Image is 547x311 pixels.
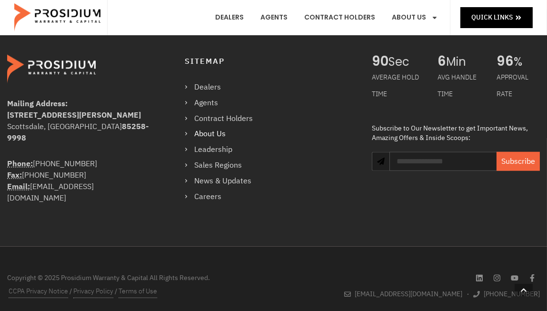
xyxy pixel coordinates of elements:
strong: Email: [7,181,30,192]
a: Contract Holders [185,112,262,126]
div: AVG HANDLE TIME [438,69,487,102]
div: / / [7,285,269,298]
a: Dealers [185,80,262,94]
a: Leadership [185,143,262,157]
a: Quick Links [460,7,533,28]
span: [EMAIL_ADDRESS][DOMAIN_NAME] [353,288,463,300]
div: Subscribe to Our Newsletter to get Important News, Amazing Offers & Inside Scoops: [372,124,540,142]
span: Min [446,55,487,69]
div: Scottsdale, [GEOGRAPHIC_DATA] [7,121,150,144]
strong: Phone: [7,158,33,170]
span: 90 [372,55,388,69]
div: AVERAGE HOLD TIME [372,69,428,102]
button: Subscribe [497,152,540,171]
a: Sales Regions [185,159,262,172]
a: Agents [185,96,262,110]
span: 6 [438,55,446,69]
a: Privacy Policy [73,285,113,298]
span: [PHONE_NUMBER] [481,288,540,300]
span: Quick Links [471,11,513,23]
div: APPROVAL RATE [497,69,540,102]
h4: Sitemap [185,55,352,69]
a: Terms of Use [119,285,157,298]
abbr: Email Address [7,181,30,192]
a: Careers [185,190,262,204]
b: 85258-9998 [7,121,149,144]
span: % [514,55,540,69]
form: Newsletter Form [389,152,540,181]
abbr: Fax [7,170,22,181]
span: 96 [497,55,514,69]
nav: Menu [185,80,262,203]
a: [EMAIL_ADDRESS][DOMAIN_NAME] [344,288,463,300]
div: [PHONE_NUMBER] [PHONE_NUMBER] [EMAIL_ADDRESS][DOMAIN_NAME] [7,158,150,204]
b: Mailing Address: [7,98,68,110]
b: [STREET_ADDRESS][PERSON_NAME] [7,110,141,121]
abbr: Phone Number [7,158,33,170]
span: Sec [388,55,428,69]
span: Subscribe [501,156,535,167]
a: News & Updates [185,174,262,188]
div: Copyright © 2025 Prosidium Warranty & Capital All Rights Reserved. [7,273,269,283]
a: [PHONE_NUMBER] [473,288,540,300]
a: CCPA Privacy Notice [9,285,68,298]
strong: Fax: [7,170,22,181]
a: About Us [185,127,262,141]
